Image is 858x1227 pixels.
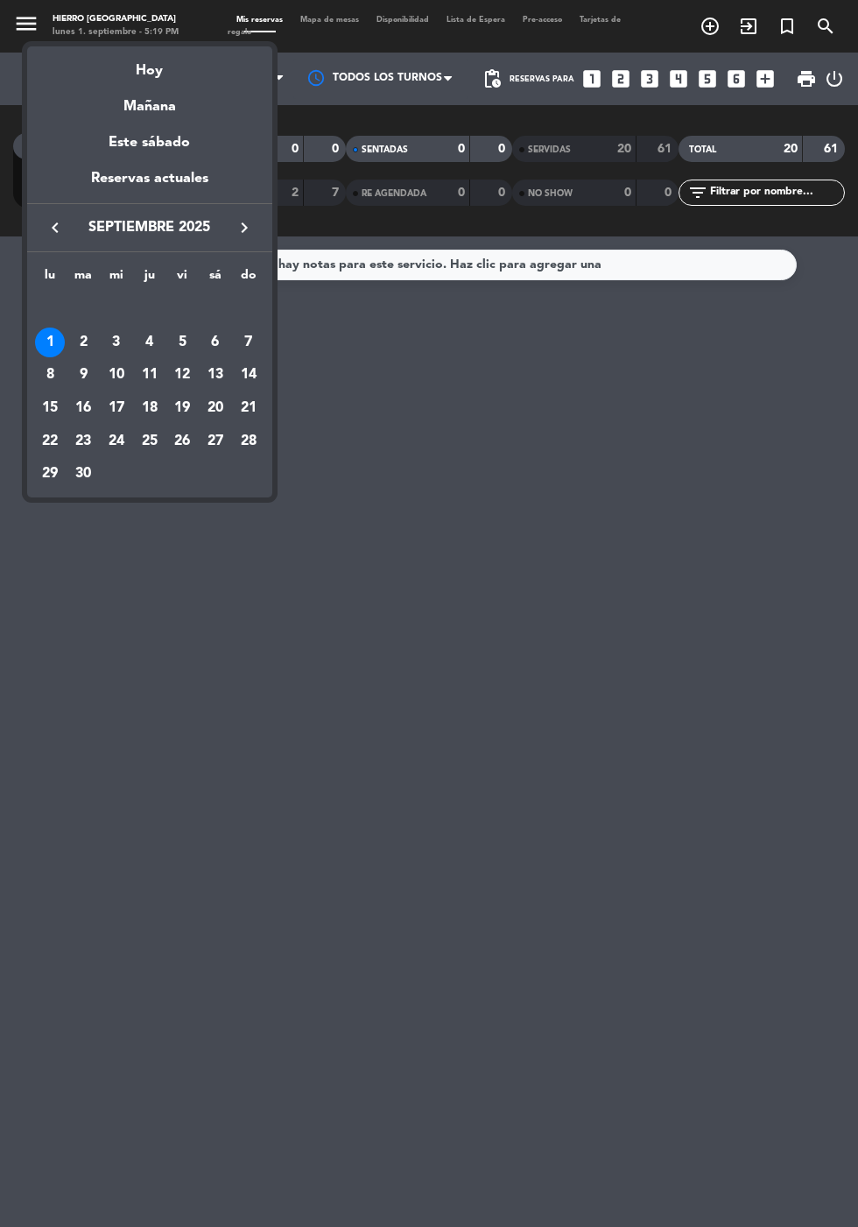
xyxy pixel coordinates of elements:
[234,393,264,423] div: 21
[102,360,131,390] div: 10
[200,360,230,390] div: 13
[100,391,133,425] td: 17 de septiembre de 2025
[200,328,230,357] div: 6
[102,328,131,357] div: 3
[232,265,265,293] th: domingo
[199,359,232,392] td: 13 de septiembre de 2025
[167,360,197,390] div: 12
[34,425,67,458] td: 22 de septiembre de 2025
[232,425,265,458] td: 28 de septiembre de 2025
[200,427,230,456] div: 27
[234,328,264,357] div: 7
[167,393,197,423] div: 19
[165,391,199,425] td: 19 de septiembre de 2025
[232,391,265,425] td: 21 de septiembre de 2025
[35,427,65,456] div: 22
[35,328,65,357] div: 1
[133,391,166,425] td: 18 de septiembre de 2025
[35,459,65,489] div: 29
[199,265,232,293] th: sábado
[234,217,255,238] i: keyboard_arrow_right
[68,459,98,489] div: 30
[39,216,71,239] button: keyboard_arrow_left
[199,425,232,458] td: 27 de septiembre de 2025
[71,216,229,239] span: septiembre 2025
[135,427,165,456] div: 25
[135,328,165,357] div: 4
[135,393,165,423] div: 18
[34,458,67,491] td: 29 de septiembre de 2025
[102,427,131,456] div: 24
[234,360,264,390] div: 14
[68,360,98,390] div: 9
[135,360,165,390] div: 11
[67,391,100,425] td: 16 de septiembre de 2025
[229,216,260,239] button: keyboard_arrow_right
[165,265,199,293] th: viernes
[165,326,199,359] td: 5 de septiembre de 2025
[100,425,133,458] td: 24 de septiembre de 2025
[199,391,232,425] td: 20 de septiembre de 2025
[68,328,98,357] div: 2
[27,46,272,82] div: Hoy
[34,359,67,392] td: 8 de septiembre de 2025
[68,427,98,456] div: 23
[200,393,230,423] div: 20
[133,265,166,293] th: jueves
[34,293,265,326] td: SEP.
[234,427,264,456] div: 28
[167,328,197,357] div: 5
[100,265,133,293] th: miércoles
[133,359,166,392] td: 11 de septiembre de 2025
[27,167,272,203] div: Reservas actuales
[34,326,67,359] td: 1 de septiembre de 2025
[67,265,100,293] th: martes
[45,217,66,238] i: keyboard_arrow_left
[27,82,272,118] div: Mañana
[67,326,100,359] td: 2 de septiembre de 2025
[232,359,265,392] td: 14 de septiembre de 2025
[67,458,100,491] td: 30 de septiembre de 2025
[34,391,67,425] td: 15 de septiembre de 2025
[68,393,98,423] div: 16
[232,326,265,359] td: 7 de septiembre de 2025
[67,359,100,392] td: 9 de septiembre de 2025
[133,326,166,359] td: 4 de septiembre de 2025
[167,427,197,456] div: 26
[165,359,199,392] td: 12 de septiembre de 2025
[67,425,100,458] td: 23 de septiembre de 2025
[35,360,65,390] div: 8
[100,359,133,392] td: 10 de septiembre de 2025
[100,326,133,359] td: 3 de septiembre de 2025
[199,326,232,359] td: 6 de septiembre de 2025
[133,425,166,458] td: 25 de septiembre de 2025
[34,265,67,293] th: lunes
[165,425,199,458] td: 26 de septiembre de 2025
[102,393,131,423] div: 17
[27,118,272,167] div: Este sábado
[35,393,65,423] div: 15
